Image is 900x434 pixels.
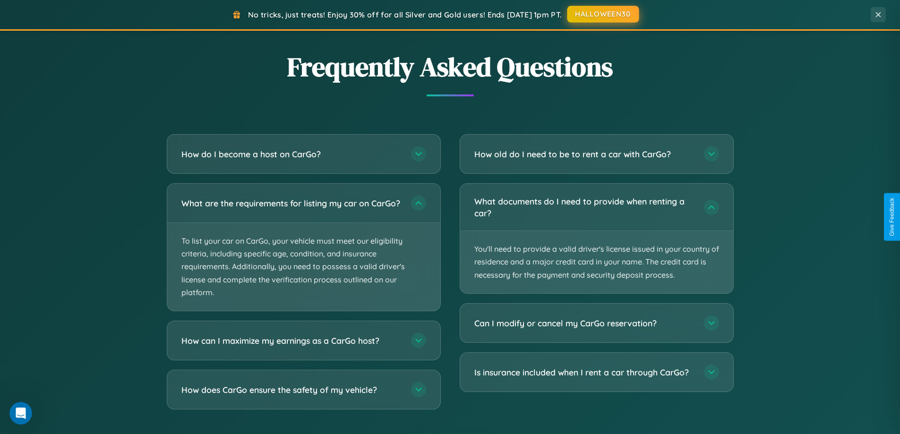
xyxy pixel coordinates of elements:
h3: How old do I need to be to rent a car with CarGo? [474,148,694,160]
button: HALLOWEEN30 [567,6,639,23]
p: To list your car on CarGo, your vehicle must meet our eligibility criteria, including specific ag... [167,223,440,311]
h3: How do I become a host on CarGo? [181,148,402,160]
span: No tricks, just treats! Enjoy 30% off for all Silver and Gold users! Ends [DATE] 1pm PT. [248,10,562,19]
h3: Is insurance included when I rent a car through CarGo? [474,366,694,378]
p: You'll need to provide a valid driver's license issued in your country of residence and a major c... [460,231,733,293]
h3: What are the requirements for listing my car on CarGo? [181,197,402,209]
h3: Can I modify or cancel my CarGo reservation? [474,317,694,329]
div: Give Feedback [889,198,895,236]
h3: How can I maximize my earnings as a CarGo host? [181,335,402,347]
iframe: Intercom live chat [9,402,32,425]
h3: What documents do I need to provide when renting a car? [474,196,694,219]
h3: How does CarGo ensure the safety of my vehicle? [181,384,402,396]
h2: Frequently Asked Questions [167,49,734,85]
